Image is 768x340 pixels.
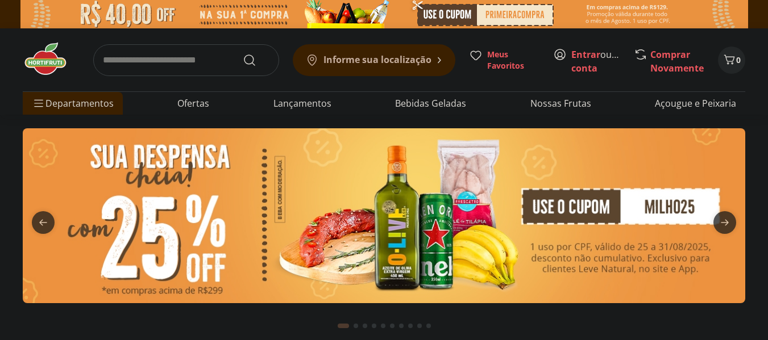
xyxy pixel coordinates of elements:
span: 0 [736,54,741,65]
button: next [704,211,745,234]
button: Go to page 7 from fs-carousel [397,312,406,339]
button: Current page from fs-carousel [335,312,351,339]
a: Comprar Novamente [650,48,704,74]
button: Go to page 6 from fs-carousel [388,312,397,339]
span: Departamentos [32,90,114,117]
span: ou [571,48,622,75]
button: Go to page 9 from fs-carousel [415,312,424,339]
a: Meus Favoritos [469,49,539,72]
button: Menu [32,90,45,117]
span: Meus Favoritos [487,49,539,72]
button: Go to page 3 from fs-carousel [360,312,370,339]
button: Go to page 8 from fs-carousel [406,312,415,339]
input: search [93,44,279,76]
img: Hortifruti [23,42,80,76]
a: Bebidas Geladas [395,96,466,110]
button: previous [23,211,64,234]
button: Carrinho [718,47,745,74]
img: cupom [23,128,745,303]
button: Go to page 2 from fs-carousel [351,312,360,339]
a: Nossas Frutas [530,96,591,110]
button: Go to page 4 from fs-carousel [370,312,379,339]
a: Criar conta [571,48,634,74]
button: Go to page 5 from fs-carousel [379,312,388,339]
a: Entrar [571,48,600,61]
a: Ofertas [177,96,209,110]
button: Submit Search [243,53,270,67]
button: Go to page 10 from fs-carousel [424,312,433,339]
a: Lançamentos [273,96,331,110]
button: Informe sua localização [293,44,455,76]
b: Informe sua localização [323,53,431,66]
a: Açougue e Peixaria [655,96,736,110]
